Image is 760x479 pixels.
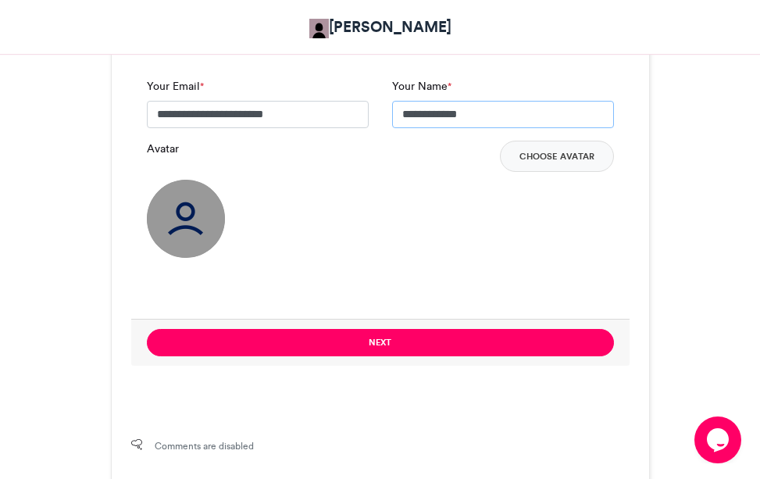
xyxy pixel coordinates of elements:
span: Comments are disabled [155,439,254,453]
a: [PERSON_NAME] [309,16,451,38]
img: John Ebuga [309,19,329,38]
label: Your Email [147,78,204,95]
iframe: chat widget [694,416,744,463]
button: Next [147,329,614,356]
img: user_circle.png [147,180,225,258]
label: Your Name [392,78,451,95]
button: Choose Avatar [500,141,614,172]
label: Avatar [147,141,179,157]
